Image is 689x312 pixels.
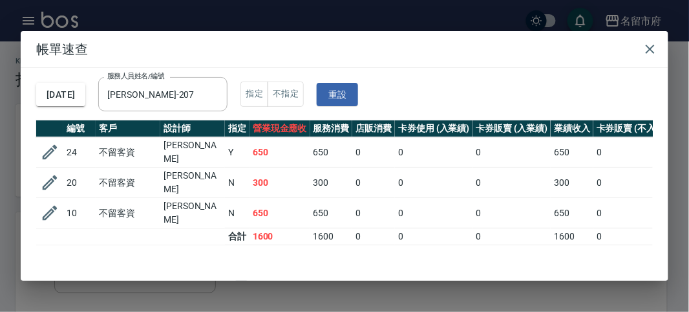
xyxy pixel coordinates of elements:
[473,137,551,168] td: 0
[96,168,160,198] td: 不留客資
[249,120,310,137] th: 營業現金應收
[160,120,225,137] th: 設計師
[395,228,473,245] td: 0
[63,137,96,168] td: 24
[551,198,593,228] td: 650
[268,82,304,107] button: 不指定
[593,120,680,137] th: 卡券販賣 (不入業績)
[551,228,593,245] td: 1600
[240,82,268,107] button: 指定
[395,168,473,198] td: 0
[352,120,395,137] th: 店販消費
[63,198,96,228] td: 10
[352,168,395,198] td: 0
[352,228,395,245] td: 0
[63,120,96,137] th: 編號
[249,198,310,228] td: 650
[593,168,680,198] td: 0
[593,228,680,245] td: 0
[310,137,353,168] td: 650
[310,198,353,228] td: 650
[395,120,473,137] th: 卡券使用 (入業績)
[310,168,353,198] td: 300
[473,228,551,245] td: 0
[225,198,249,228] td: N
[160,198,225,228] td: [PERSON_NAME]
[225,137,249,168] td: Y
[36,83,85,107] button: [DATE]
[310,120,353,137] th: 服務消費
[473,120,551,137] th: 卡券販賣 (入業績)
[63,168,96,198] td: 20
[249,228,310,245] td: 1600
[249,137,310,168] td: 650
[317,83,358,107] button: 重設
[352,198,395,228] td: 0
[473,198,551,228] td: 0
[593,198,680,228] td: 0
[551,168,593,198] td: 300
[96,120,160,137] th: 客戶
[395,137,473,168] td: 0
[551,137,593,168] td: 650
[225,120,249,137] th: 指定
[395,198,473,228] td: 0
[225,168,249,198] td: N
[310,228,353,245] td: 1600
[249,168,310,198] td: 300
[160,137,225,168] td: [PERSON_NAME]
[107,71,164,81] label: 服務人員姓名/編號
[96,137,160,168] td: 不留客資
[551,120,593,137] th: 業績收入
[96,198,160,228] td: 不留客資
[352,137,395,168] td: 0
[473,168,551,198] td: 0
[225,228,249,245] td: 合計
[160,168,225,198] td: [PERSON_NAME]
[593,137,680,168] td: 0
[21,31,668,67] h2: 帳單速查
